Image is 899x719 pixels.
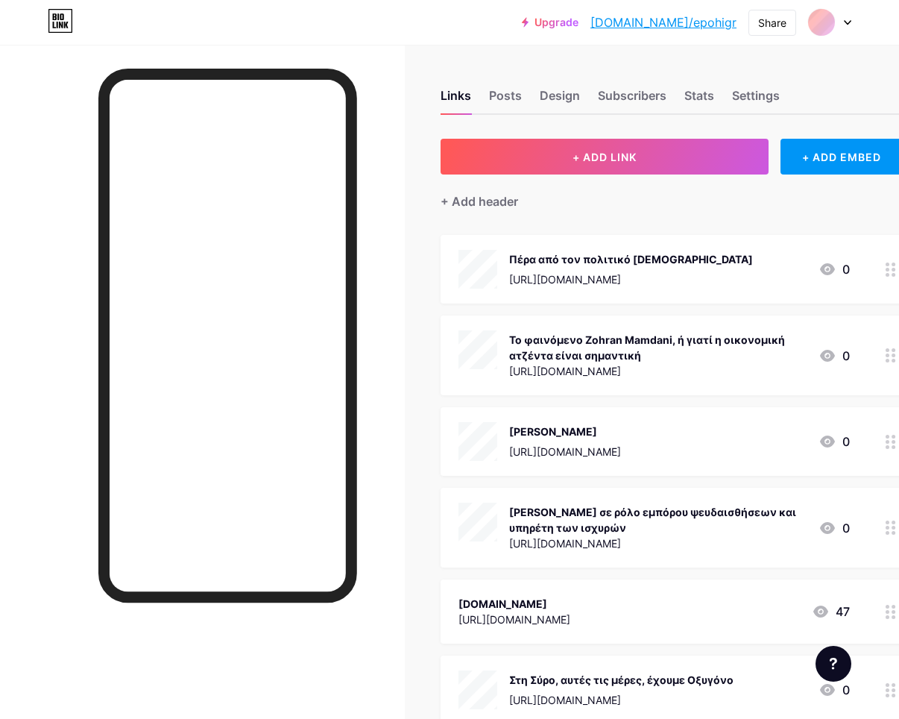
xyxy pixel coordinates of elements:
[818,519,850,537] div: 0
[509,271,753,287] div: [URL][DOMAIN_NAME]
[509,332,807,363] div: Το φαινόμενο Zohran Mamdani, ή γιατί η οικονομική ατζέντα είναι σημαντική
[590,13,736,31] a: [DOMAIN_NAME]/epohigr
[818,681,850,699] div: 0
[509,504,807,536] div: [PERSON_NAME] σε ρόλο εμπόρου ψευδαισθήσεων και υπηρέτη των ισχυρών
[458,596,570,612] div: [DOMAIN_NAME]
[812,603,850,621] div: 47
[522,16,578,28] a: Upgrade
[758,15,786,31] div: Share
[489,87,522,113] div: Posts
[540,87,580,113] div: Design
[509,251,753,267] div: Πέρα από τον πολιτικό [DEMOGRAPHIC_DATA]
[818,260,850,278] div: 0
[684,87,714,113] div: Stats
[572,151,637,163] span: + ADD LINK
[441,139,769,175] button: + ADD LINK
[732,87,780,113] div: Settings
[509,536,807,551] div: [URL][DOMAIN_NAME]
[598,87,666,113] div: Subscribers
[509,424,621,439] div: [PERSON_NAME]
[441,192,518,210] div: + Add header
[509,692,734,708] div: [URL][DOMAIN_NAME]
[509,444,621,459] div: [URL][DOMAIN_NAME]
[509,672,734,688] div: Στη Σύρο, αυτές τις μέρες, έχουμε Οξυγόνο
[818,433,850,450] div: 0
[458,612,570,627] div: [URL][DOMAIN_NAME]
[818,347,850,365] div: 0
[441,87,471,113] div: Links
[509,363,807,379] div: [URL][DOMAIN_NAME]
